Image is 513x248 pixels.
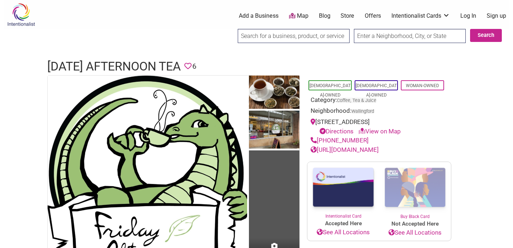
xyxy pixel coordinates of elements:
a: Directions [320,128,354,135]
a: See All Locations [379,228,451,238]
span: Accepted Here [307,219,379,228]
a: Buy Black Card [379,162,451,220]
div: Category: [311,95,448,107]
a: Intentionalist Card [307,162,379,219]
a: Sign up [487,12,506,20]
a: Woman-Owned [406,83,439,88]
a: Blog [319,12,330,20]
img: Buy Black Card [379,162,451,213]
a: [DEMOGRAPHIC_DATA]-Owned [356,83,397,98]
input: Search for a business, product, or service [238,29,350,43]
a: [URL][DOMAIN_NAME] [311,146,379,153]
a: [DEMOGRAPHIC_DATA]-Owned [310,83,351,98]
img: Intentionalist [4,3,38,26]
a: Intentionalist Cards [391,12,450,20]
a: Offers [365,12,381,20]
a: Log In [460,12,476,20]
span: 6 [192,61,196,72]
input: Enter a Neighborhood, City, or State [354,29,466,43]
a: Map [289,12,308,20]
button: Search [470,29,502,42]
div: [STREET_ADDRESS] [311,117,448,136]
span: Not Accepted Here [379,220,451,228]
img: Intentionalist Card [307,162,379,213]
h1: [DATE] Afternoon Tea [47,58,181,75]
a: View on Map [359,128,401,135]
a: Store [341,12,354,20]
a: [PHONE_NUMBER] [311,137,369,144]
a: See All Locations [307,228,379,237]
div: Neighborhood: [311,106,448,117]
a: Add a Business [239,12,279,20]
span: Wallingford [351,109,374,114]
a: Coffee, Tea & Juice [337,98,376,103]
